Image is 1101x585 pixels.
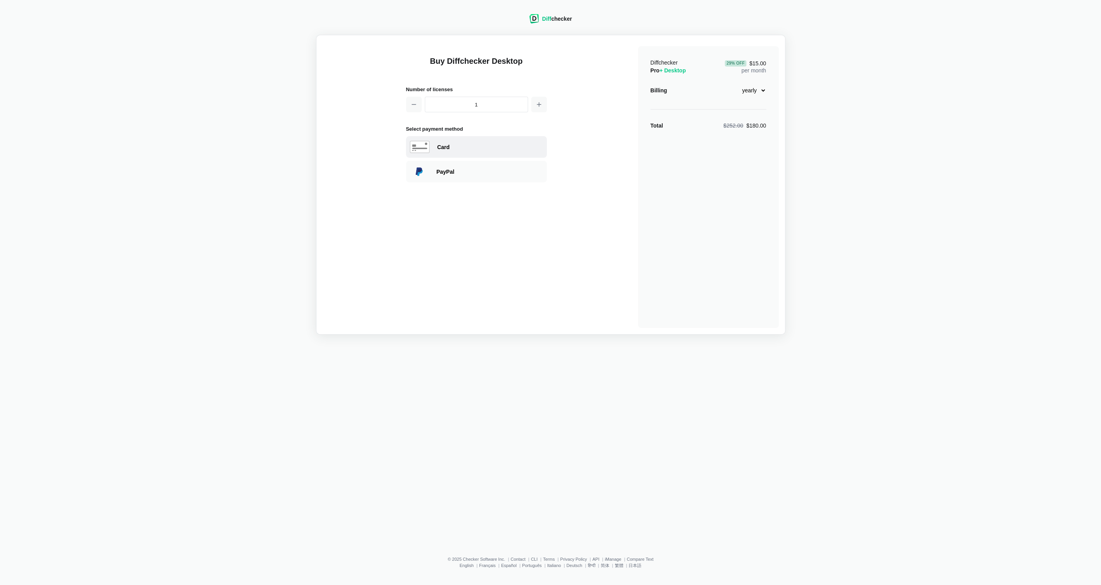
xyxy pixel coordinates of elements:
div: Billing [650,86,667,94]
span: Pro [650,67,686,74]
div: Paying with PayPal [436,168,543,176]
a: Compare Text [627,557,653,562]
span: + Desktop [659,67,686,74]
a: हिन्दी [587,563,595,568]
span: Diff [542,16,551,22]
strong: Total [650,122,663,129]
a: 繁體 [614,563,623,568]
a: CLI [531,557,537,562]
a: API [592,557,599,562]
a: Deutsch [566,563,582,568]
div: $180.00 [723,122,766,130]
div: Paying with Card [437,143,543,151]
a: Diffchecker logoDiffchecker [529,18,572,25]
div: Paying with Card [406,136,547,158]
a: Contact [510,557,525,562]
input: 1 [425,97,528,112]
a: 简体 [600,563,609,568]
a: Español [501,563,517,568]
a: Italiano [547,563,561,568]
a: iManage [605,557,621,562]
div: Paying with PayPal [406,161,547,182]
a: Français [479,563,496,568]
span: $252.00 [723,122,743,129]
span: Diffchecker [650,59,678,66]
h1: Buy Diffchecker Desktop [406,56,547,76]
a: English [460,563,474,568]
img: Diffchecker logo [529,14,539,23]
a: 日本語 [629,563,641,568]
h2: Number of licenses [406,85,547,94]
div: 29 % Off [725,60,746,67]
span: $15.00 [725,60,766,67]
a: Privacy Policy [560,557,587,562]
a: Terms [543,557,555,562]
a: Português [522,563,542,568]
h2: Select payment method [406,125,547,133]
li: © 2025 Checker Software Inc. [447,557,510,562]
div: checker [542,15,572,23]
div: per month [725,59,766,74]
